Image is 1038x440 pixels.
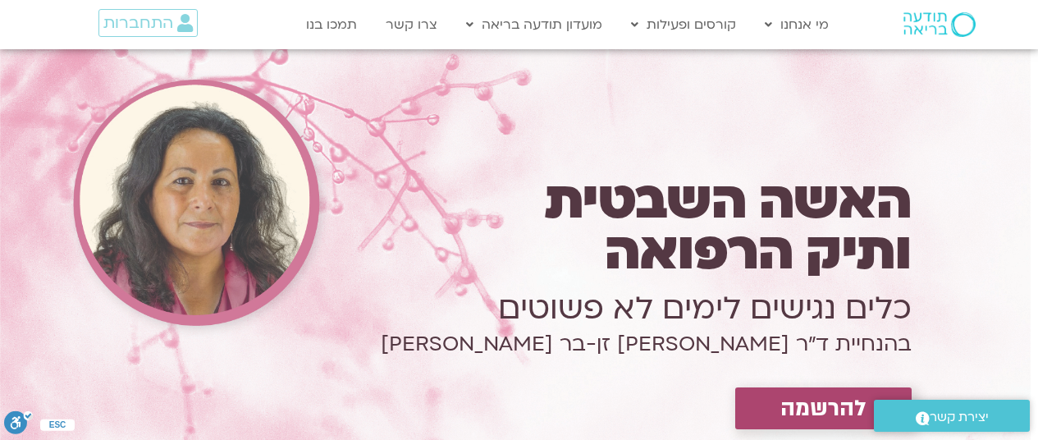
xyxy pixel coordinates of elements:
[757,9,837,40] a: מי אנחנו
[98,9,198,37] a: התחברות
[298,9,365,40] a: תמכו בנו
[377,9,446,40] a: צרו קשר
[268,286,912,332] h1: כלים נגישים לימים לא פשוטים
[103,14,173,32] span: התחברות
[735,387,912,429] a: להרשמה
[268,341,912,347] h1: בהנחיית ד״ר [PERSON_NAME] זן-בר [PERSON_NAME]
[458,9,610,40] a: מועדון תודעה בריאה
[874,400,1030,432] a: יצירת קשר
[780,396,867,421] span: להרשמה
[623,9,744,40] a: קורסים ופעילות
[268,176,912,277] h1: האשה השבטית ותיק הרפואה
[903,12,976,37] img: תודעה בריאה
[930,406,989,429] span: יצירת קשר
